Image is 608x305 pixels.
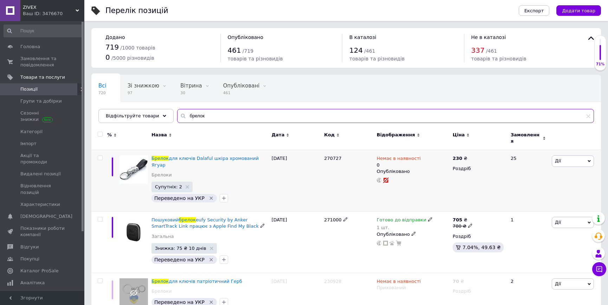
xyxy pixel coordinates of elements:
button: Додати товар [556,5,601,16]
span: Всі [98,83,106,89]
span: Зі знижкою [128,83,159,89]
span: Відновлення позицій [20,183,65,195]
span: Дії [555,281,561,286]
span: Видалені позиції [20,171,61,177]
div: ₴ [453,155,467,162]
span: для ключів патріотичний Герб [169,279,242,284]
span: товарів та різновидів [228,56,283,61]
span: Дата [272,132,285,138]
div: 25 [506,150,550,212]
a: Загальна [151,233,174,240]
span: 271000 [324,217,342,222]
div: Прихований [377,285,449,291]
div: [DATE] [270,150,322,212]
span: 461 [228,46,241,54]
span: Брелок [151,156,169,161]
span: Опубліковано [228,34,264,40]
span: Імпорт [20,141,37,147]
span: Додати товар [562,8,595,13]
div: ₴ [453,217,473,223]
b: 230 [453,156,462,161]
svg: Видалити мітку [208,299,214,305]
span: Показники роботи компанії [20,225,65,238]
span: Назва [151,132,167,138]
span: Немає в наявності [377,156,421,163]
button: Чат з покупцем [592,262,606,276]
span: 7.04%, 49.63 ₴ [463,245,501,250]
span: Готово до відправки [377,217,426,225]
span: товарів та різновидів [349,56,405,61]
span: Пошуковий [151,217,179,222]
svg: Видалити мітку [208,195,214,201]
span: Знижка: 75 ₴ 10 днів [155,246,206,251]
span: Замовлення та повідомлення [20,56,65,68]
span: Відфільтруйте товари [106,113,159,118]
span: 30 [180,90,202,96]
span: Переведено на УКР [154,195,205,201]
span: Код [324,132,335,138]
div: Перелік позицій [105,7,168,14]
span: Покупці [20,256,39,262]
span: % [107,132,112,138]
svg: Видалити мітку [208,257,214,262]
b: 70 [453,279,459,284]
a: Пошуковийбрелокeufy Security by Anker SmartTrack Link працює з Apple Find My Black [151,217,259,229]
div: Ваш ID: 3476670 [23,11,84,17]
span: для ключів Dalaful шкіра хромований Ягуар [151,156,259,167]
span: 270727 [324,156,342,161]
span: Акції та промокоди [20,152,65,165]
span: 124 [349,46,363,54]
span: / 5000 різновидів [111,55,154,61]
span: [DEMOGRAPHIC_DATA] [20,213,72,220]
span: ZIVEX [23,4,76,11]
div: [DATE] [270,212,322,273]
button: Експорт [519,5,550,16]
span: Позиції [20,86,38,92]
a: Брелоки [151,172,172,178]
span: 97 [128,90,159,96]
span: Відгуки [20,244,39,250]
span: Супутніх: 2 [155,184,182,189]
span: Експорт [524,8,544,13]
span: Дії [555,158,561,163]
input: Пошук по назві позиції, артикулу і пошуковим запитам [177,109,594,123]
span: Сезонні знижки [20,110,65,123]
span: Додано [105,34,125,40]
span: Переведено на УКР [154,299,205,305]
span: Замовлення [511,132,541,144]
div: Опубліковано [377,168,449,175]
div: 1 шт. [377,225,433,230]
span: / 719 [242,48,253,54]
div: ₴ [453,278,464,285]
span: eufy Security by Anker SmartTrack Link працює з Apple Find My Black [151,217,259,229]
div: 0 [377,155,421,168]
img: Поисковый брелок eufy Security by Anker SmartTrack Link работает с Apple Find My Black [119,217,148,245]
span: 337 [471,46,485,54]
span: 461 [223,90,260,96]
div: 71% [595,62,606,67]
span: / 1000 товарів [120,45,155,51]
span: Аналітика [20,280,45,286]
span: / 461 [364,48,375,54]
div: Роздріб [453,166,505,172]
span: 720 [98,90,106,96]
span: Переведено на УКР [154,257,205,262]
span: 0 [105,53,110,61]
a: Брелоки [151,288,172,294]
span: Головна [20,44,40,50]
div: 780 ₴ [453,223,473,229]
span: / 461 [486,48,497,54]
span: Відображення [377,132,415,138]
div: 1 [506,212,550,273]
span: Приховані [98,109,127,116]
b: 705 [453,217,462,222]
span: Дії [555,220,561,225]
span: товарів та різновидів [471,56,526,61]
span: Немає в наявності [377,279,421,286]
span: 230928 [324,279,342,284]
span: Групи та добірки [20,98,62,104]
span: Ціна [453,132,465,138]
span: Характеристики [20,201,60,208]
a: Брелокдля ключів Dalaful шкіра хромований Ягуар [151,156,259,167]
span: 719 [105,43,119,51]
